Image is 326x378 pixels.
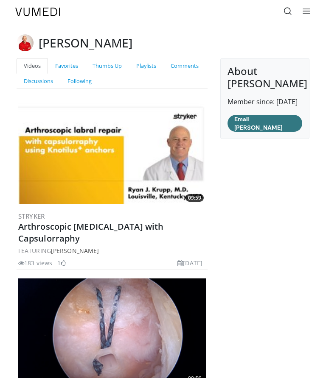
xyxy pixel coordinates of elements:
[39,34,132,51] h3: [PERSON_NAME]
[17,58,48,74] a: Videos
[18,246,206,255] div: FEATURING
[18,212,45,220] a: Stryker
[163,58,206,74] a: Comments
[129,58,163,74] a: Playlists
[228,97,302,107] p: Member since: [DATE]
[15,8,60,16] img: VuMedi Logo
[185,194,204,202] span: 09:59
[228,115,302,132] a: Email [PERSON_NAME]
[177,258,202,267] li: [DATE]
[57,258,66,267] li: 1
[17,73,60,89] a: Discussions
[18,97,206,203] img: c8a3b2cc-5bd4-4878-862c-e86fdf4d853b.300x170_q85_crop-smart_upscale.jpg
[18,221,163,244] a: Arthroscopic [MEDICAL_DATA] with Capsulorraphy
[17,34,34,51] img: Avatar
[60,73,99,89] a: Following
[48,58,85,74] a: Favorites
[18,258,52,267] li: 183 views
[51,247,99,255] a: [PERSON_NAME]
[85,58,129,74] a: Thumbs Up
[228,65,302,90] h4: About [PERSON_NAME]
[18,97,206,203] a: 09:59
